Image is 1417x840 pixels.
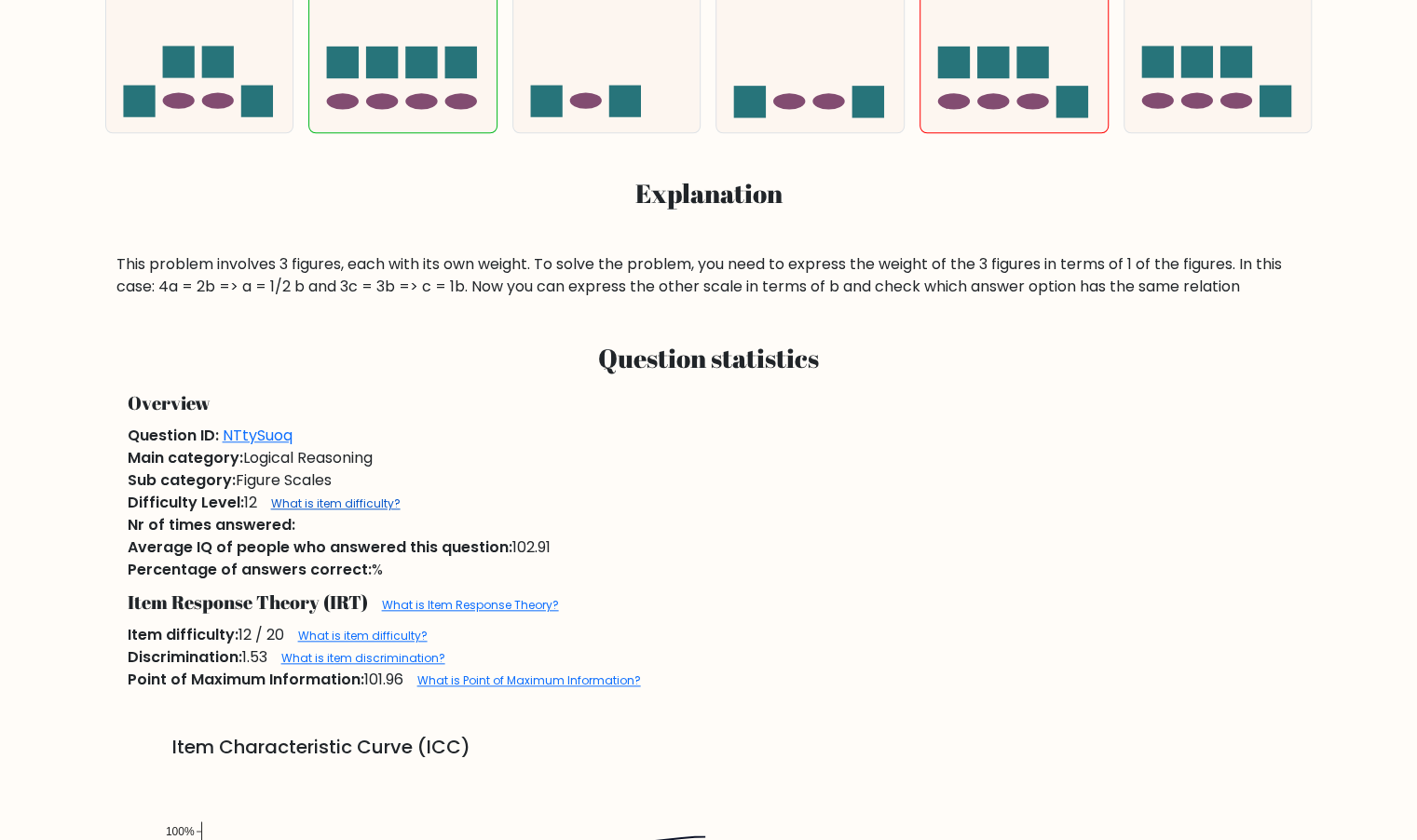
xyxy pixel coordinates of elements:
[128,624,238,645] span: Item difficulty:
[128,447,243,468] span: Main category:
[116,536,1301,559] div: 102.91
[116,447,1301,469] div: Logical Reasoning
[116,669,1301,691] div: 101.96
[116,646,1301,669] div: 1.53
[128,559,372,580] span: Percentage of answers correct:
[128,669,364,690] span: Point of Maximum Information:
[116,624,1301,646] div: 12 / 20
[382,597,559,613] a: What is Item Response Theory?
[116,253,1301,298] div: This problem involves 3 figures, each with its own weight. To solve the problem, you need to expr...
[128,343,1290,374] h3: Question statistics
[417,672,641,688] a: What is Point of Maximum Information?
[128,736,1290,758] h5: Item Characteristic Curve (ICC)
[116,559,1301,581] div: %
[128,646,242,668] span: Discrimination:
[128,536,512,558] span: Average IQ of people who answered this question:
[116,492,1301,514] div: 12
[281,650,445,666] a: What is item discrimination?
[128,492,244,513] span: Difficulty Level:
[116,469,1301,492] div: Figure Scales
[128,390,211,415] span: Overview
[116,178,1301,210] h3: Explanation
[128,469,236,491] span: Sub category:
[271,495,401,511] a: What is item difficulty?
[128,425,219,446] span: Question ID:
[223,425,293,446] a: NTtySuoq
[298,628,428,644] a: What is item difficulty?
[128,589,368,615] span: Item Response Theory (IRT)
[128,514,295,535] span: Nr of times answered:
